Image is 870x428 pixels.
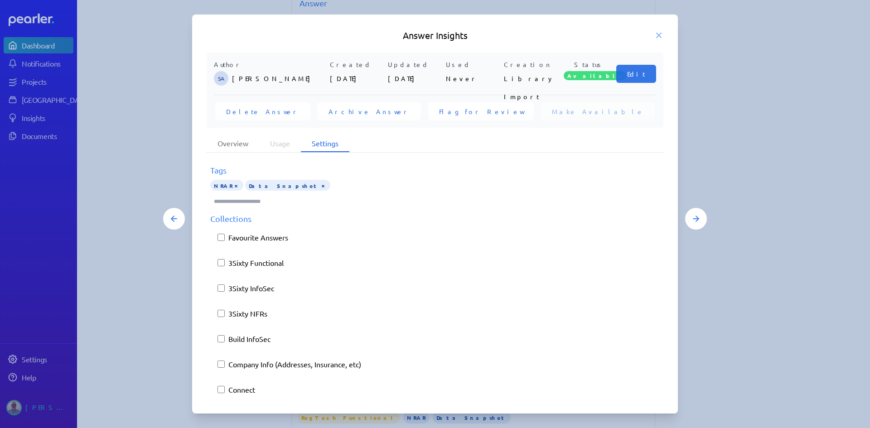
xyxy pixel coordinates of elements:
label: 3Sixty InfoSec [228,283,652,293]
button: Edit [616,65,656,83]
li: Settings [301,135,349,152]
button: Previous Answer [163,208,185,230]
p: Created [330,60,384,69]
p: Library Import [504,69,558,87]
p: [PERSON_NAME] [232,69,326,87]
label: Connect [228,384,652,395]
input: Type here to add tags [210,194,272,209]
p: [DATE] [330,69,384,87]
span: Edit [627,69,645,78]
span: Available [564,71,626,80]
span: Steve Ackermann [214,71,228,86]
button: Flag for Review [428,102,534,120]
span: Make Available [552,107,644,116]
button: Archive Answer [318,102,421,120]
label: Favourite Answers [228,232,652,243]
p: Author [214,60,326,69]
span: Archive Answer [329,107,410,116]
button: Delete Answer [215,102,310,120]
label: Company Info (Addresses, Insurance, etc) [228,359,652,370]
span: Data Snapshot [245,180,330,191]
button: Tag at index 0 with value NRAR focussed. Press backspace to remove [232,181,240,190]
button: Tag at index 1 with value DataSnapshot focussed. Press backspace to remove [319,181,327,190]
p: Status [562,60,616,69]
label: 3Sixty Functional [228,257,652,268]
span: Delete Answer [226,107,300,116]
p: Used [446,60,500,69]
h5: Answer Insights [207,29,663,42]
p: Never [446,69,500,87]
li: Overview [207,135,259,152]
button: Next Answer [685,208,707,230]
li: Usage [259,135,301,152]
p: Creation [504,60,558,69]
label: Build InfoSec [228,333,652,344]
button: Make Available [541,102,655,120]
div: Collections [210,212,660,225]
p: [DATE] [388,69,442,87]
span: NRAR [210,180,243,191]
p: Updated [388,60,442,69]
div: Tags [210,164,660,176]
span: Flag for Review [439,107,523,116]
label: 3Sixty NFRs [228,308,652,319]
